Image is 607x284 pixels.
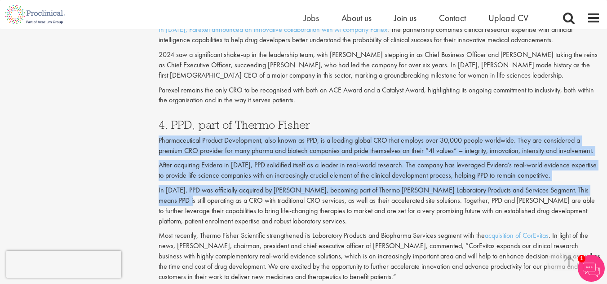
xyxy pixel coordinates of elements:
h3: 4. PPD, part of Thermo Fisher [159,119,600,131]
img: Chatbot [578,255,605,282]
a: Contact [439,12,466,24]
p: 2024 saw a significant shake-up in the leadership team, with [PERSON_NAME] stepping in as Chief B... [159,50,600,81]
a: In [DATE], Parexel announced an innovative collaboration with AI company Partex [159,25,387,34]
a: Jobs [304,12,319,24]
p: Most recently, Thermo Fisher Scientific strengthened its Laboratory Products and Biopharma Servic... [159,231,600,282]
p: Pharmaceutical Product Development, also known as PPD, is a leading global CRO that employs over ... [159,135,600,156]
a: Upload CV [488,12,528,24]
a: About us [341,12,372,24]
iframe: reCAPTCHA [6,251,121,278]
p: After acquiring Evidera in [DATE], PPD solidified itself as a leader in real-world research. The ... [159,160,600,181]
p: In [DATE], PPD was officially acquired by [PERSON_NAME], becoming part of Thermo [PERSON_NAME] La... [159,185,600,226]
p: . The partnership combines clinical research expertise with artificial intelligence capabilities ... [159,25,600,45]
a: acquisition of CorEvitas [485,231,549,240]
p: Parexel remains the only CRO to be recognised with both an ACE Award and a Catalyst Award, highli... [159,85,600,106]
a: Join us [394,12,416,24]
span: 1 [578,255,585,262]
